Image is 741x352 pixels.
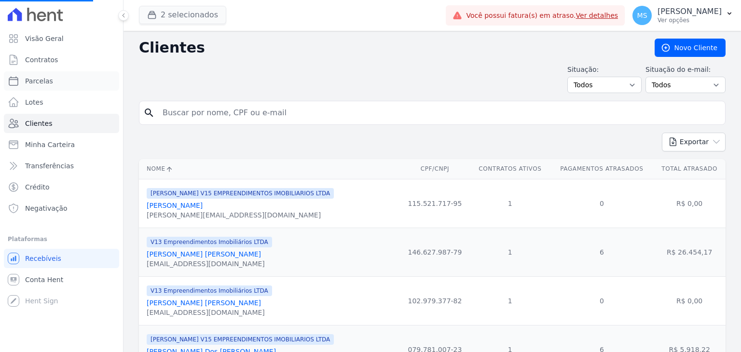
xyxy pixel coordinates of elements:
[658,7,722,16] p: [PERSON_NAME]
[147,250,261,258] a: [PERSON_NAME] [PERSON_NAME]
[25,55,58,65] span: Contratos
[157,103,721,122] input: Buscar por nome, CPF ou e-mail
[625,2,741,29] button: MS [PERSON_NAME] Ver opções
[147,210,334,220] div: [PERSON_NAME][EMAIL_ADDRESS][DOMAIN_NAME]
[658,16,722,24] p: Ver opções
[147,188,334,199] span: [PERSON_NAME] V15 EMPREENDIMENTOS IMOBILIARIOS LTDA
[653,159,726,179] th: Total Atrasado
[466,11,618,21] span: Você possui fatura(s) em atraso.
[147,308,272,317] div: [EMAIL_ADDRESS][DOMAIN_NAME]
[645,65,726,75] label: Situação do e-mail:
[147,299,261,307] a: [PERSON_NAME] [PERSON_NAME]
[25,182,50,192] span: Crédito
[25,119,52,128] span: Clientes
[4,114,119,133] a: Clientes
[25,254,61,263] span: Recebíveis
[653,179,726,228] td: R$ 0,00
[8,233,115,245] div: Plataformas
[25,161,74,171] span: Transferências
[470,228,550,276] td: 1
[637,12,647,19] span: MS
[139,39,639,56] h2: Clientes
[400,179,470,228] td: 115.521.717-95
[4,71,119,91] a: Parcelas
[4,249,119,268] a: Recebíveis
[4,177,119,197] a: Crédito
[576,12,618,19] a: Ver detalhes
[143,107,155,119] i: search
[147,202,203,209] a: [PERSON_NAME]
[139,159,400,179] th: Nome
[25,275,63,284] span: Conta Hent
[25,97,43,107] span: Lotes
[550,179,653,228] td: 0
[4,199,119,218] a: Negativação
[4,156,119,176] a: Transferências
[25,203,68,213] span: Negativação
[400,159,470,179] th: CPF/CNPJ
[147,334,334,345] span: [PERSON_NAME] V15 EMPREENDIMENTOS IMOBILIARIOS LTDA
[4,135,119,154] a: Minha Carteira
[147,237,272,247] span: V13 Empreendimentos Imobiliários LTDA
[4,50,119,69] a: Contratos
[25,34,64,43] span: Visão Geral
[470,276,550,325] td: 1
[25,140,75,149] span: Minha Carteira
[653,276,726,325] td: R$ 0,00
[662,133,726,151] button: Exportar
[25,76,53,86] span: Parcelas
[4,29,119,48] a: Visão Geral
[653,228,726,276] td: R$ 26.454,17
[550,276,653,325] td: 0
[470,179,550,228] td: 1
[550,228,653,276] td: 6
[147,259,272,269] div: [EMAIL_ADDRESS][DOMAIN_NAME]
[4,93,119,112] a: Lotes
[470,159,550,179] th: Contratos Ativos
[400,276,470,325] td: 102.979.377-82
[4,270,119,289] a: Conta Hent
[139,6,226,24] button: 2 selecionados
[550,159,653,179] th: Pagamentos Atrasados
[147,285,272,296] span: V13 Empreendimentos Imobiliários LTDA
[567,65,642,75] label: Situação:
[655,39,726,57] a: Novo Cliente
[400,228,470,276] td: 146.627.987-79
